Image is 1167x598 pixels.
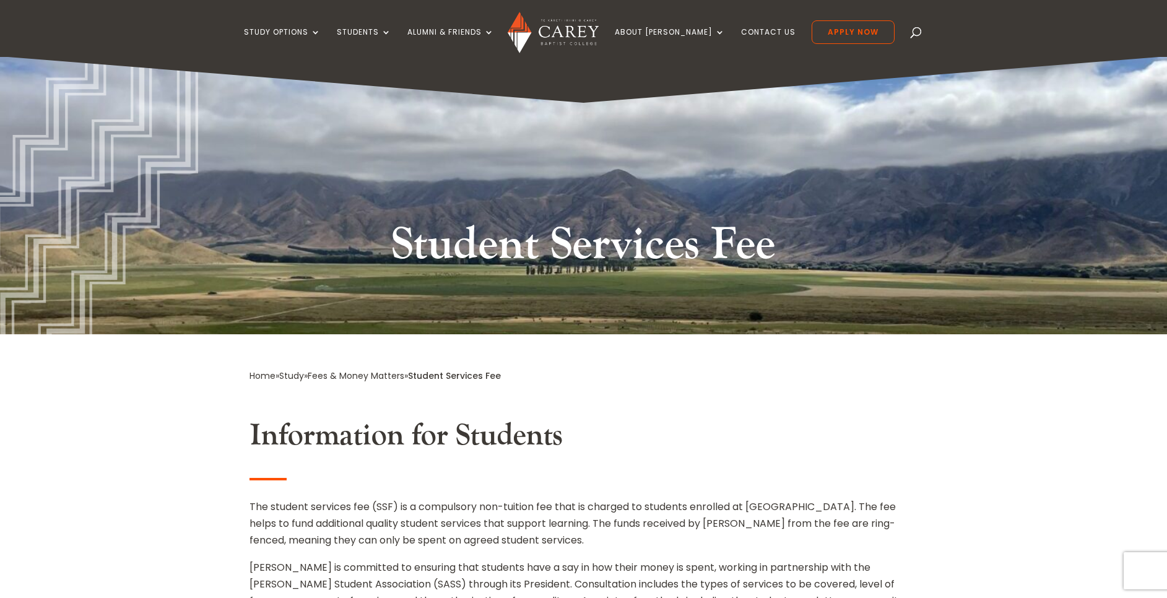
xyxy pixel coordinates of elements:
[615,28,725,57] a: About [PERSON_NAME]
[408,370,501,382] span: Student Services Fee
[508,12,599,53] img: Carey Baptist College
[249,370,275,382] a: Home
[812,20,895,44] a: Apply Now
[741,28,796,57] a: Contact Us
[249,418,918,460] h2: Information for Students
[407,28,494,57] a: Alumni & Friends
[308,370,404,382] a: Fees & Money Matters
[279,370,304,382] a: Study
[244,28,321,57] a: Study Options
[249,370,501,382] span: » » »
[352,216,816,280] h1: Student Services Fee
[337,28,391,57] a: Students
